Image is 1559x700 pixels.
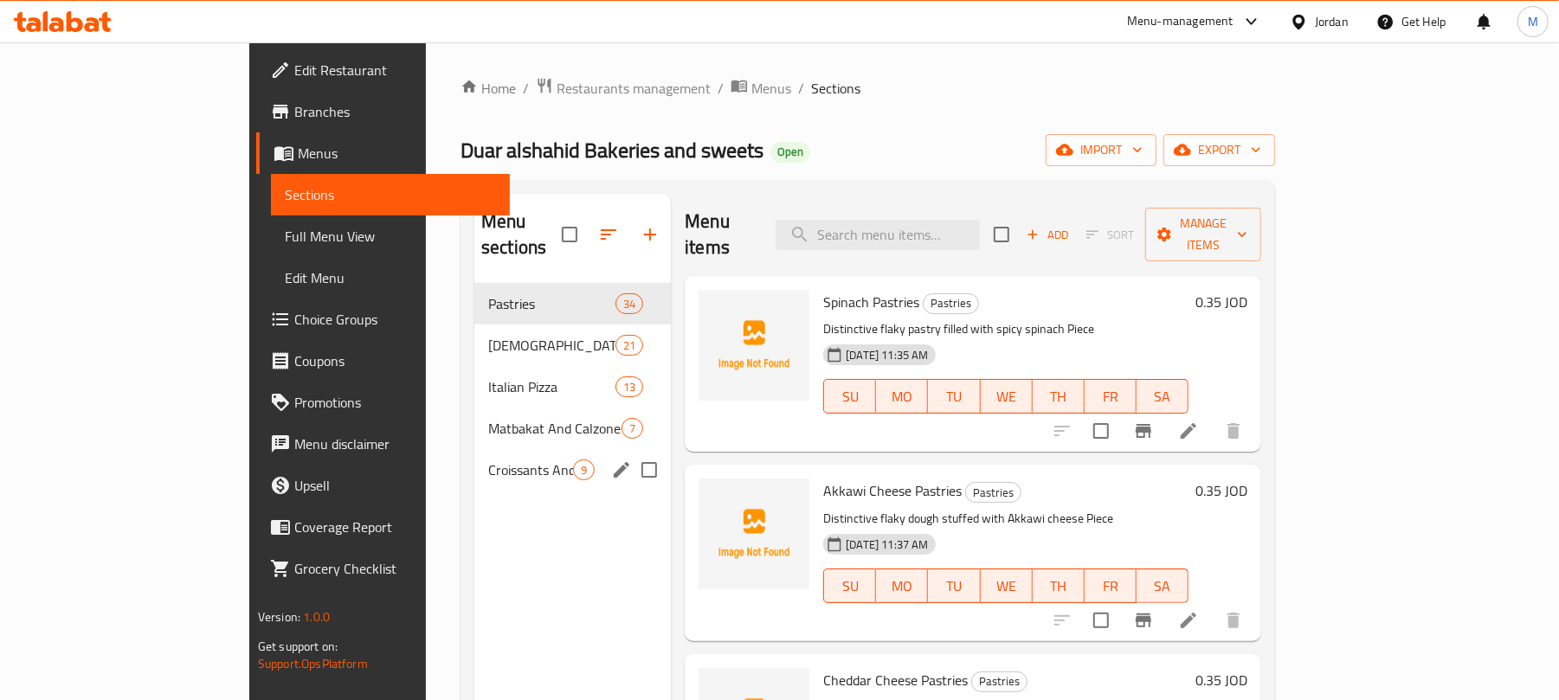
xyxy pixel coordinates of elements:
div: items [573,459,595,480]
span: FR [1092,384,1130,409]
button: Branch-specific-item [1123,410,1164,452]
span: Pastries [924,293,978,313]
span: Select all sections [551,216,588,253]
button: TH [1033,379,1085,414]
span: Cheddar Cheese Pastries [823,667,968,693]
span: Coverage Report [294,517,496,537]
span: WE [988,384,1026,409]
span: 13 [616,379,642,395]
a: Edit Restaurant [256,49,510,91]
span: Pastries [488,293,615,314]
span: Version: [258,606,300,628]
h2: Menu sections [481,209,562,260]
span: Branches [294,101,496,122]
a: Full Menu View [271,215,510,257]
span: Select section [983,216,1020,253]
button: TU [928,568,980,603]
span: Matbakat And Calzones [488,418,622,439]
span: Promotions [294,392,496,413]
span: Select section first [1075,222,1145,248]
a: Edit Menu [271,257,510,299]
div: Menu-management [1127,11,1234,32]
span: 34 [616,296,642,312]
a: Sections [271,174,510,215]
span: [DEMOGRAPHIC_DATA] Manakish [488,335,615,356]
a: Branches [256,91,510,132]
h6: 0.35 JOD [1195,668,1247,692]
button: Add [1020,222,1075,248]
a: Choice Groups [256,299,510,340]
span: 7 [622,421,642,437]
nav: breadcrumb [461,77,1275,100]
span: SU [831,574,869,599]
span: Grocery Checklist [294,558,496,579]
a: Restaurants management [536,77,711,100]
button: delete [1213,600,1254,641]
span: Select to update [1083,413,1119,449]
span: Coupons [294,350,496,371]
p: Distinctive flaky dough stuffed with Akkawi cheese Piece [823,508,1189,530]
span: Akkawi Cheese Pastries [823,478,962,504]
span: TU [935,384,973,409]
span: Choice Groups [294,309,496,330]
span: Restaurants management [557,78,711,99]
h6: 0.35 JOD [1195,478,1247,503]
span: SA [1143,384,1182,409]
span: Menus [298,143,496,164]
li: / [523,78,529,99]
button: TU [928,379,980,414]
h6: 0.35 JOD [1195,290,1247,314]
button: MO [876,568,928,603]
span: TU [935,574,973,599]
button: SA [1137,379,1189,414]
span: M [1528,12,1538,31]
a: Grocery Checklist [256,548,510,589]
button: MO [876,379,928,414]
span: 1.0.0 [303,606,330,628]
button: Add section [629,214,671,255]
div: Italian Pizza13 [474,366,671,408]
span: Open [770,144,810,159]
span: [DATE] 11:37 AM [839,536,935,553]
span: TH [1040,574,1078,599]
div: Pastries [923,293,979,314]
span: Menus [751,78,791,99]
p: Distinctive flaky pastry filled with spicy spinach Piece [823,318,1189,340]
input: search [776,220,980,250]
div: Open [770,142,810,163]
span: 21 [616,337,642,354]
span: SU [831,384,869,409]
button: edit [609,457,635,483]
div: items [622,418,643,439]
span: SA [1143,574,1182,599]
button: delete [1213,410,1254,452]
button: SU [823,568,876,603]
span: MO [883,574,921,599]
span: Spinach Pastries [823,289,919,315]
span: import [1060,139,1143,161]
a: Edit menu item [1178,610,1199,631]
span: Sort sections [588,214,629,255]
div: Croissants And Danish9edit [474,449,671,491]
span: Sections [285,184,496,205]
div: Matbakat And Calzones7 [474,408,671,449]
a: Promotions [256,382,510,423]
div: items [615,335,643,356]
div: items [615,293,643,314]
span: FR [1092,574,1130,599]
li: / [798,78,804,99]
span: Pastries [966,483,1021,503]
button: import [1046,134,1156,166]
span: 9 [574,462,594,478]
span: Select to update [1083,602,1119,639]
button: WE [981,568,1033,603]
div: items [615,376,643,397]
span: TH [1040,384,1078,409]
button: FR [1085,568,1137,603]
span: Italian Pizza [488,376,615,397]
a: Menus [731,77,791,100]
nav: Menu sections [474,276,671,498]
button: FR [1085,379,1137,414]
